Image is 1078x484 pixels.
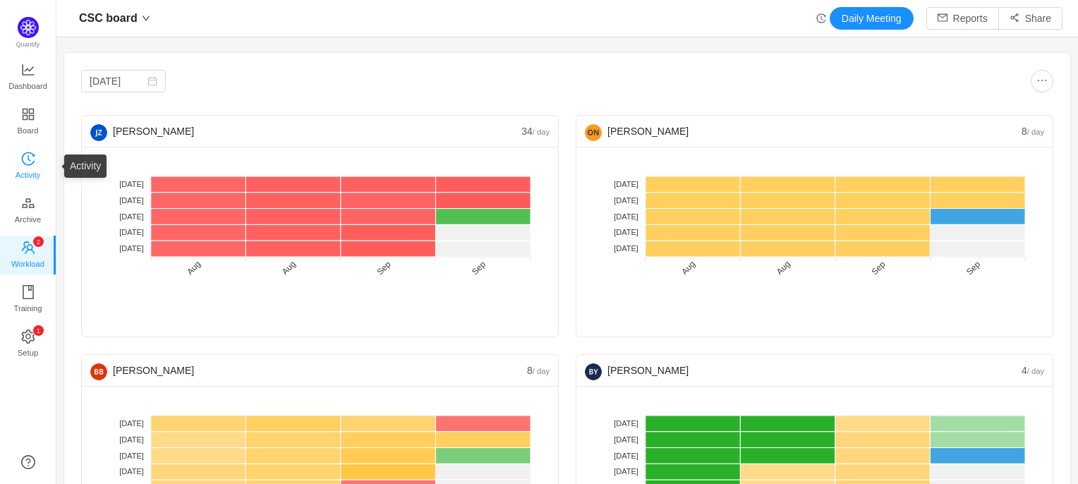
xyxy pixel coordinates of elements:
[21,108,35,136] a: Board
[585,124,602,141] img: ON-6.png
[15,205,41,234] span: Archive
[375,259,392,277] tspan: Sep
[679,259,697,277] tspan: Aug
[90,355,527,386] div: [PERSON_NAME]
[79,7,138,30] span: CSC board
[21,241,35,270] a: icon: teamWorkload
[1022,126,1044,137] span: 8
[521,126,550,137] span: 34
[119,419,144,428] tspan: [DATE]
[21,455,35,469] a: icon: question-circle
[614,452,638,460] tspan: [DATE]
[614,467,638,476] tspan: [DATE]
[21,286,35,314] a: Training
[13,294,42,322] span: Training
[18,116,39,145] span: Board
[533,367,550,375] small: / day
[614,435,638,444] tspan: [DATE]
[816,13,826,23] i: icon: history
[21,107,35,121] i: icon: appstore
[21,63,35,77] i: icon: line-chart
[21,197,35,225] a: Archive
[1027,367,1044,375] small: / day
[614,419,638,428] tspan: [DATE]
[81,70,166,92] input: Select date
[21,285,35,299] i: icon: book
[585,363,602,380] img: f66fe17b2867b4eaa3eda6883771d1b2
[998,7,1062,30] button: icon: share-altShare
[775,259,792,277] tspan: Aug
[1027,128,1044,136] small: / day
[614,212,638,221] tspan: [DATE]
[527,365,550,376] span: 8
[18,339,38,367] span: Setup
[585,355,1022,386] div: [PERSON_NAME]
[926,7,999,30] button: icon: mailReports
[614,244,638,253] tspan: [DATE]
[90,124,107,141] img: ebad678604500e23b0c28aee7a45ef7e
[470,259,487,277] tspan: Sep
[21,329,35,344] i: icon: setting
[585,116,1022,147] div: [PERSON_NAME]
[1031,70,1053,92] button: icon: ellipsis
[21,63,35,92] a: Dashboard
[614,228,638,236] tspan: [DATE]
[36,325,40,336] p: 1
[21,196,35,210] i: icon: gold
[614,180,638,188] tspan: [DATE]
[1022,365,1044,376] span: 4
[280,259,298,277] tspan: Aug
[16,41,40,48] span: Quantify
[33,325,44,336] sup: 1
[119,452,144,460] tspan: [DATE]
[119,244,144,253] tspan: [DATE]
[964,259,982,277] tspan: Sep
[90,363,107,380] img: BB-1.png
[11,250,44,278] span: Workload
[147,76,157,86] i: icon: calendar
[614,196,638,205] tspan: [DATE]
[21,330,35,358] a: icon: settingSetup
[16,161,40,189] span: Activity
[21,152,35,181] a: Activity
[119,467,144,476] tspan: [DATE]
[119,228,144,236] tspan: [DATE]
[119,196,144,205] tspan: [DATE]
[119,180,144,188] tspan: [DATE]
[8,72,47,100] span: Dashboard
[119,435,144,444] tspan: [DATE]
[869,259,887,277] tspan: Sep
[21,152,35,166] i: icon: history
[533,128,550,136] small: / day
[33,236,44,247] sup: 2
[185,259,202,277] tspan: Aug
[142,14,150,23] i: icon: down
[36,236,40,247] p: 2
[90,116,521,147] div: [PERSON_NAME]
[830,7,914,30] button: Daily Meeting
[21,241,35,255] i: icon: team
[119,212,144,221] tspan: [DATE]
[18,17,39,38] img: Quantify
